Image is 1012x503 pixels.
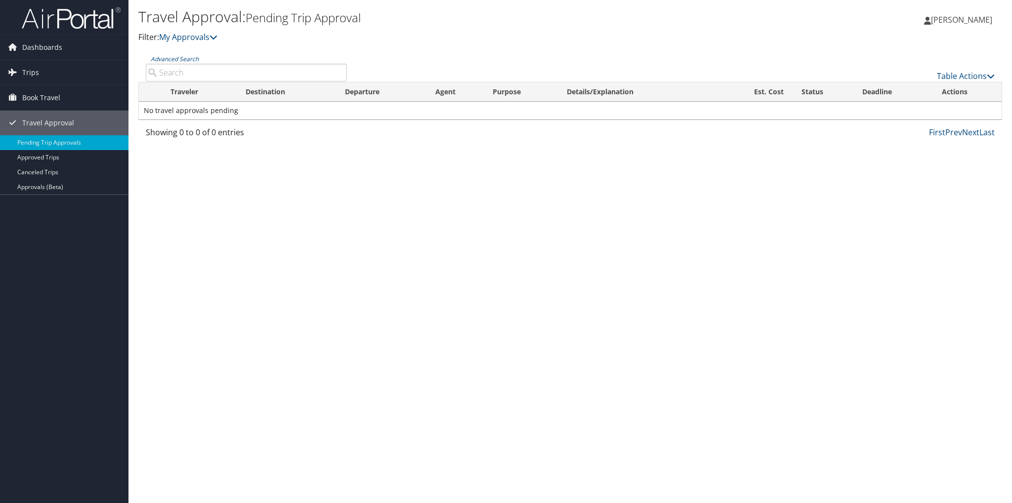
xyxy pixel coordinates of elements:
[945,127,962,138] a: Prev
[336,82,426,102] th: Departure: activate to sort column ascending
[138,31,714,44] p: Filter:
[162,82,237,102] th: Traveler: activate to sort column ascending
[22,60,39,85] span: Trips
[793,82,854,102] th: Status: activate to sort column ascending
[159,32,217,42] a: My Approvals
[979,127,995,138] a: Last
[146,64,347,81] input: Advanced Search
[139,102,1002,119] td: No travel approvals pending
[246,9,361,26] small: Pending Trip Approval
[484,82,558,102] th: Purpose
[151,55,199,63] a: Advanced Search
[138,6,714,27] h1: Travel Approval:
[22,6,121,30] img: airportal-logo.png
[426,82,484,102] th: Agent
[22,35,62,60] span: Dashboards
[933,82,1002,102] th: Actions
[931,14,992,25] span: [PERSON_NAME]
[558,82,716,102] th: Details/Explanation
[237,82,337,102] th: Destination: activate to sort column ascending
[22,85,60,110] span: Book Travel
[853,82,933,102] th: Deadline: activate to sort column descending
[937,71,995,81] a: Table Actions
[929,127,945,138] a: First
[146,126,347,143] div: Showing 0 to 0 of 0 entries
[22,111,74,135] span: Travel Approval
[924,5,1002,35] a: [PERSON_NAME]
[716,82,792,102] th: Est. Cost: activate to sort column ascending
[962,127,979,138] a: Next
